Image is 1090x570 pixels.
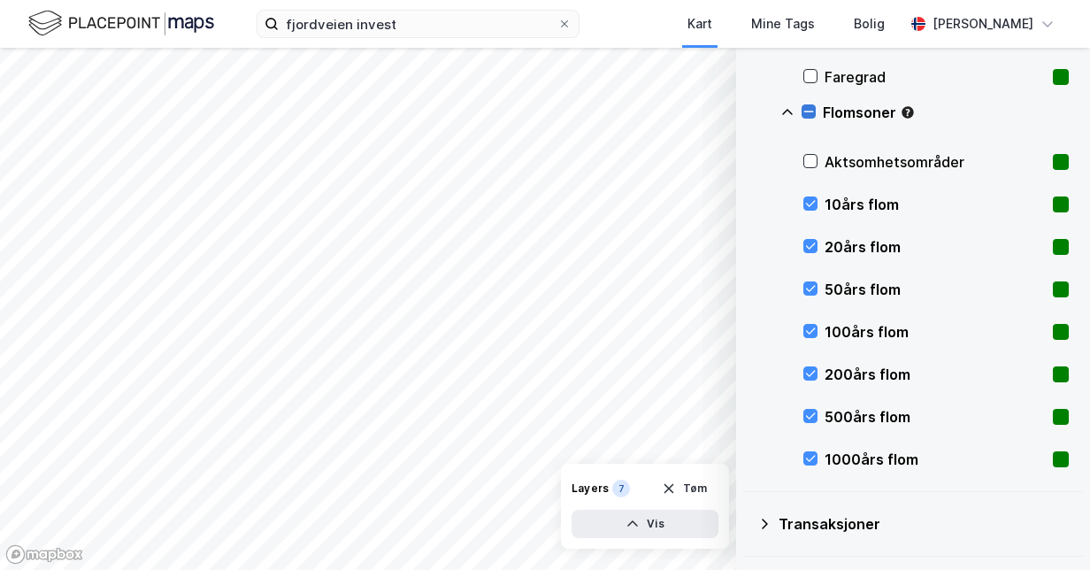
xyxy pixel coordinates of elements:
div: 200års flom [825,364,1046,385]
div: Flomsoner [823,102,1069,123]
div: Kontrollprogram for chat [1002,485,1090,570]
div: 50års flom [825,279,1046,300]
div: [PERSON_NAME] [933,13,1033,35]
div: Faregrad [825,66,1046,88]
div: 500års flom [825,406,1046,427]
div: Mine Tags [751,13,815,35]
div: Transaksjoner [779,513,1069,535]
div: 20års flom [825,236,1046,258]
div: 10års flom [825,194,1046,215]
button: Vis [572,510,718,538]
div: Aktsomhetsområder [825,151,1046,173]
div: Bolig [854,13,885,35]
img: logo.f888ab2527a4732fd821a326f86c7f29.svg [28,8,214,39]
iframe: Chat Widget [1002,485,1090,570]
a: Mapbox homepage [5,544,83,565]
div: 1000års flom [825,449,1046,470]
button: Tøm [650,474,718,503]
div: 7 [612,480,630,497]
div: 100års flom [825,321,1046,343]
div: Layers [572,481,609,496]
div: Kart [687,13,712,35]
input: Søk på adresse, matrikkel, gårdeiere, leietakere eller personer [279,11,557,37]
div: Tooltip anchor [900,104,916,120]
